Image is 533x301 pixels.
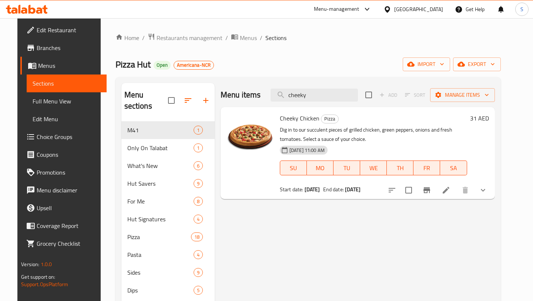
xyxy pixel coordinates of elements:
span: Edit Menu [33,115,100,123]
div: items [194,179,203,188]
li: / [142,33,145,42]
span: Select section [361,87,376,103]
span: Coverage Report [37,221,100,230]
a: Edit Restaurant [20,21,106,39]
div: items [194,268,203,277]
button: TH [387,161,413,175]
span: Manage items [436,90,489,100]
span: TU [336,163,357,173]
span: Sides [127,268,194,277]
input: search [271,89,358,102]
span: Restaurants management [157,33,222,42]
b: [DATE] [305,185,320,194]
div: Pizza [321,115,339,123]
span: 1.0.0 [41,259,52,269]
div: Hut Savers [127,179,194,188]
span: End date: [323,185,344,194]
div: items [194,161,203,170]
li: / [225,33,228,42]
button: WE [360,161,387,175]
span: TH [390,163,410,173]
h2: Menu items [221,89,261,100]
span: Menu disclaimer [37,186,100,195]
a: Promotions [20,163,106,181]
span: Only On Talabat [127,143,194,152]
button: import [403,57,450,71]
div: items [194,215,203,224]
a: Coverage Report [20,217,106,235]
span: S [520,5,523,13]
div: Dips5 [121,281,215,299]
span: Sections [33,79,100,88]
span: Select section first [400,89,430,101]
button: Manage items [430,88,495,102]
div: items [194,250,203,259]
span: Select all sections [164,93,179,108]
button: sort-choices [383,181,401,199]
div: Open [154,61,171,70]
span: Add item [376,89,400,101]
div: Only On Talabat1 [121,139,215,157]
span: MO [310,163,331,173]
span: 1 [194,127,202,134]
span: 8 [194,198,202,205]
div: items [191,232,203,241]
a: Menu disclaimer [20,181,106,199]
button: Branch-specific-item [418,181,436,199]
button: SA [440,161,467,175]
span: Sections [265,33,286,42]
button: export [453,57,501,71]
span: SU [283,163,304,173]
a: Full Menu View [27,92,106,110]
button: SU [280,161,307,175]
span: Version: [21,259,39,269]
a: Menus [231,33,257,43]
span: Edit Restaurant [37,26,100,34]
a: Coupons [20,146,106,163]
span: export [459,60,495,69]
a: Restaurants management [148,33,222,43]
div: What's New6 [121,157,215,175]
span: 18 [191,234,202,241]
span: Grocery Checklist [37,239,100,248]
a: Edit Menu [27,110,106,128]
span: M41 [127,126,194,135]
div: items [194,286,203,295]
span: Hut Signatures [127,215,194,224]
div: Pasta4 [121,246,215,264]
a: Menus [20,57,106,75]
div: [GEOGRAPHIC_DATA] [394,5,443,13]
div: Sides9 [121,264,215,281]
b: [DATE] [345,185,361,194]
span: Open [154,62,171,68]
span: 4 [194,216,202,223]
span: Promotions [37,168,100,177]
span: Full Menu View [33,97,100,106]
button: FR [413,161,440,175]
li: / [260,33,262,42]
div: Pasta [127,250,194,259]
div: Hut Savers9 [121,175,215,192]
svg: Show Choices [479,186,487,195]
span: Select to update [401,182,416,198]
span: For Me [127,197,194,206]
div: Hut Signatures4 [121,210,215,228]
span: Choice Groups [37,132,100,141]
div: Pizza18 [121,228,215,246]
a: Support.OpsPlatform [21,279,68,289]
span: Menus [38,61,100,70]
div: Menu-management [314,5,359,14]
span: SA [443,163,464,173]
span: 9 [194,269,202,276]
span: FR [416,163,437,173]
span: Start date: [280,185,304,194]
span: Pizza [127,232,191,241]
div: Dips [127,286,194,295]
button: MO [307,161,333,175]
